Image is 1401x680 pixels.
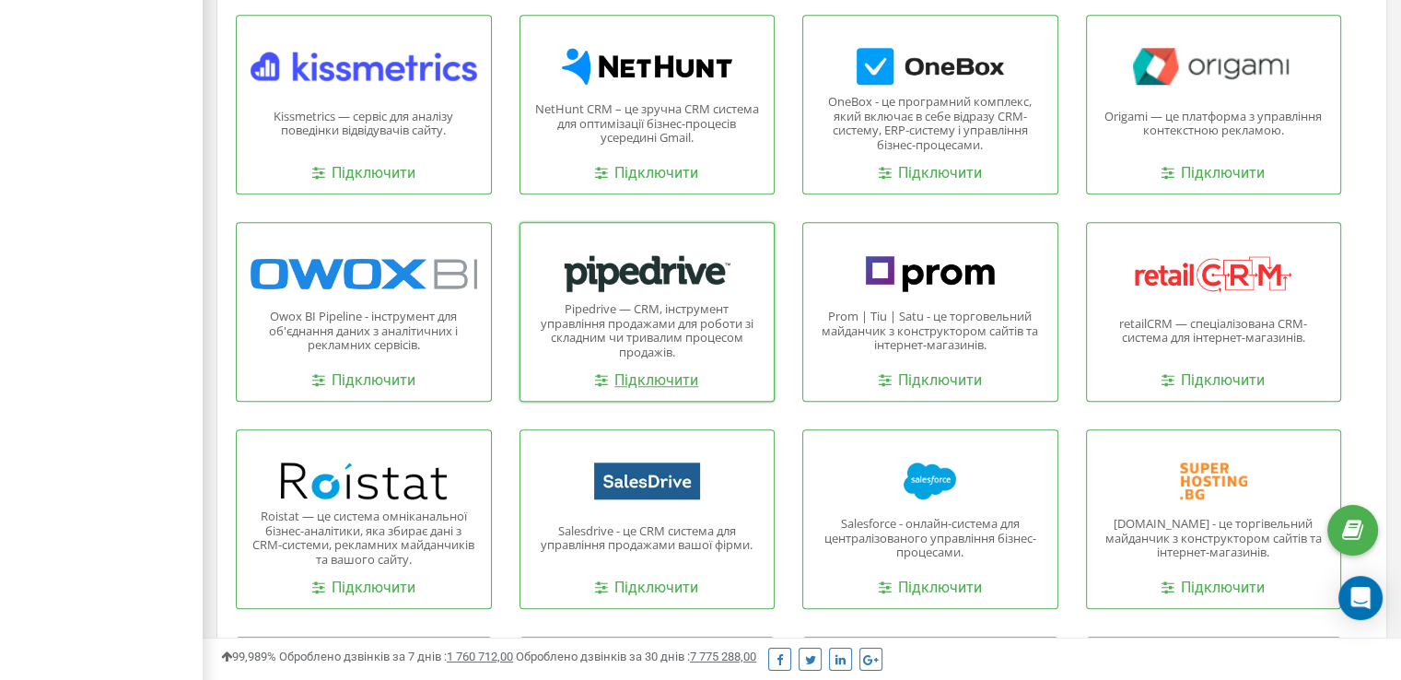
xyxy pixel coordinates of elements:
p: Prom | Tiu | Satu - це торговельний майданчик з конструктором сайтів та інтернет-магазинів. [817,310,1044,353]
p: OneBox - це програмний комплекс, який включає в себе відразу CRM-систему, ERP-систему і управлінн... [817,95,1044,152]
u: 1 760 712,00 [447,650,513,663]
a: Підключити [879,578,982,599]
span: Оброблено дзвінків за 7 днів : [279,650,513,663]
p: Kissmetrics — сервіс для аналізу поведінки відвідувачів сайту. [251,110,477,138]
p: Pipedrive — CRM, інструмент управління продажами для роботи зі складним чи тривалим процесом прод... [534,302,761,359]
p: NetHunt CRM – це зручна CRM система для оптимізації бізнес-процесів усередині Gmail. [534,102,761,146]
a: Підключити [1162,578,1265,599]
p: Salesdrive - це CRM система для управління продажами вашої фірми. [534,524,761,553]
a: Підключити [595,163,698,184]
a: Підключити [595,578,698,599]
p: retailCRM — спеціалізована CRM-система для інтернет-магазинів. [1101,317,1327,346]
a: Підключити [1162,163,1265,184]
p: Salesforce - онлайн-система для централізованого управління бізнес-процесами. [817,517,1044,560]
span: 99,989% [221,650,276,663]
a: Підключити [879,163,982,184]
p: Origami — це платформа з управління контекстною рекламою. [1101,110,1327,138]
span: Оброблено дзвінків за 30 днів : [516,650,756,663]
a: Підключити [595,370,698,392]
div: Open Intercom Messenger [1338,576,1383,620]
a: Підключити [312,163,415,184]
p: Roistat — це система омніканальної бізнес-аналітики, яка збирає дані з CRM-системи, рекламних май... [251,510,477,567]
a: Підключити [312,578,415,599]
a: Підключити [1162,370,1265,392]
a: Підключити [879,370,982,392]
a: Підключити [312,370,415,392]
p: Owox BI Pipeline - інструмент для об'єднання даних з аналітичних і рекламних сервісів. [251,310,477,353]
p: [DOMAIN_NAME] - це торгівельний майданчик з конструктором сайтів та інтернет-магазинів. [1101,517,1327,560]
u: 7 775 288,00 [690,650,756,663]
